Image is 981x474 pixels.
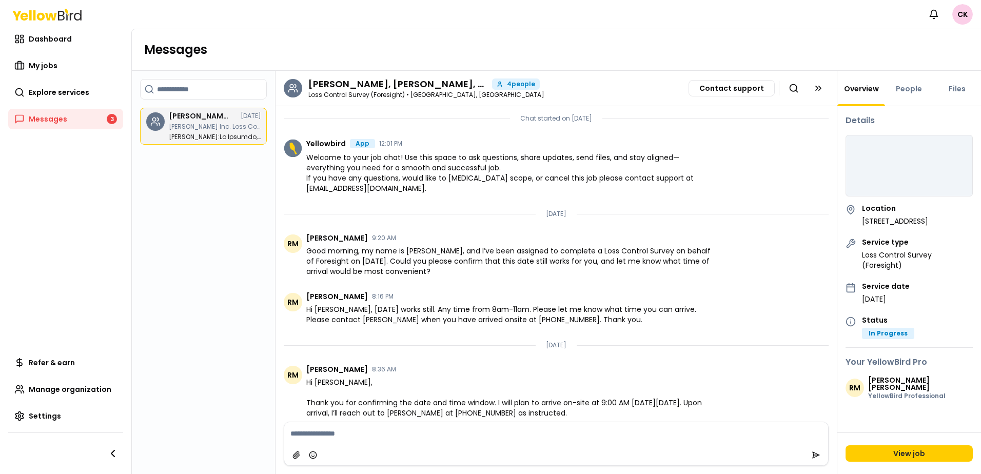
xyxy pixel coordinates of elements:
span: RM [284,293,302,311]
div: App [350,139,375,148]
a: Refer & earn [8,352,123,373]
a: Files [943,84,972,94]
span: Hi [PERSON_NAME], [DATE] works still. Any time from 8am-11am. Please let me know what time you ca... [306,304,715,325]
h4: Service date [862,283,910,290]
div: Chat messages [276,106,837,422]
time: 9:20 AM [372,235,396,241]
p: Hi Richard, thank you for your help on this visit. The address that has been provided is the corr... [169,134,261,140]
h3: [PERSON_NAME] [PERSON_NAME] [868,377,973,391]
time: 8:36 AM [372,366,396,372]
span: 4 people [507,81,535,87]
time: [DATE] [241,113,261,119]
span: Manage organization [29,384,111,394]
a: Dashboard [8,29,123,49]
span: Refer & earn [29,358,75,368]
span: RM [284,366,302,384]
span: Yellowbird [306,140,346,147]
iframe: Job Location [846,135,972,197]
div: In Progress [862,328,914,339]
h4: Location [862,205,928,212]
a: Overview [838,84,885,94]
p: [STREET_ADDRESS] [862,216,928,226]
a: Settings [8,406,123,426]
h1: Messages [144,42,969,58]
span: RM [846,379,864,397]
h3: Richard F. Moreno, Ricardo Macias, Cody Kelly, Luis Gordon -Fiano [308,80,488,89]
a: My jobs [8,55,123,76]
p: [DATE] [546,210,566,218]
p: Loss Control Survey (Foresight) • [GEOGRAPHIC_DATA], [GEOGRAPHIC_DATA] [308,92,544,98]
time: 8:16 PM [372,293,394,300]
span: My jobs [29,61,57,71]
button: Contact support [689,80,775,96]
p: [DATE] [546,341,566,349]
p: YellowBird Professional [868,393,973,399]
span: [PERSON_NAME] [306,234,368,242]
h3: Your YellowBird Pro [846,356,973,368]
h3: Richard F. Moreno, Ricardo Macias, Cody Kelly, Luis Gordon -Fiano [169,112,230,120]
span: Messages [29,114,67,124]
span: [PERSON_NAME] [306,366,368,373]
h4: Service type [862,239,973,246]
a: Manage organization [8,379,123,400]
h3: Details [846,114,973,127]
span: CK [952,4,973,25]
p: Chat started on [DATE] [520,114,592,123]
span: Settings [29,411,61,421]
span: Good morning, my name is [PERSON_NAME], and I’ve been assigned to complete a Loss Control Survey ... [306,246,715,276]
span: Explore services [29,87,89,97]
span: Dashboard [29,34,72,44]
span: [PERSON_NAME] [306,293,368,300]
a: [PERSON_NAME], [PERSON_NAME], [PERSON_NAME], [PERSON_NAME][DATE][PERSON_NAME] Inc. Loss Control S... [140,108,267,145]
a: Explore services [8,82,123,103]
p: Gordon- Fiano Inc. Loss Control Survey (Foresight) - 5557 Calle Arena, Carpinteria, CA 93013 [169,124,261,130]
a: Messages3 [8,109,123,129]
time: 12:01 PM [379,141,402,147]
p: Loss Control Survey (Foresight) [862,250,973,270]
span: RM [284,234,302,253]
p: [DATE] [862,294,910,304]
a: View job [846,445,973,462]
span: Welcome to your job chat! Use this space to ask questions, share updates, send files, and stay al... [306,152,715,193]
a: People [890,84,928,94]
h4: Status [862,317,914,324]
div: 3 [107,114,117,124]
